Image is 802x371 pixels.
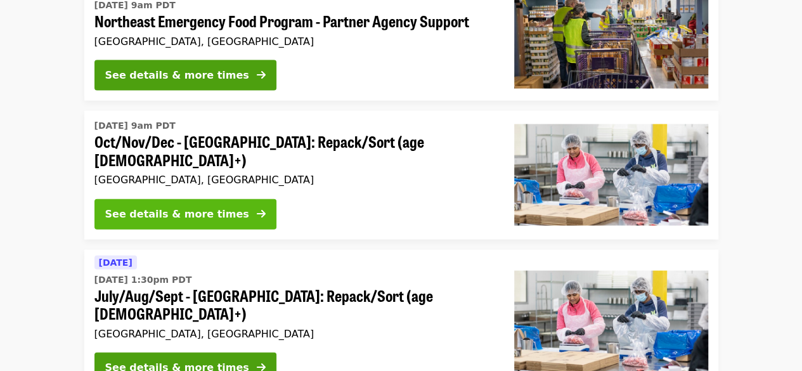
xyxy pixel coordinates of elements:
[94,328,494,340] div: [GEOGRAPHIC_DATA], [GEOGRAPHIC_DATA]
[514,124,708,226] img: Oct/Nov/Dec - Beaverton: Repack/Sort (age 10+) organized by Oregon Food Bank
[84,111,718,240] a: See details for "Oct/Nov/Dec - Beaverton: Repack/Sort (age 10+)"
[94,60,276,91] button: See details & more times
[94,36,494,48] div: [GEOGRAPHIC_DATA], [GEOGRAPHIC_DATA]
[94,119,176,133] time: [DATE] 9am PDT
[94,287,494,323] span: July/Aug/Sept - [GEOGRAPHIC_DATA]: Repack/Sort (age [DEMOGRAPHIC_DATA]+)
[99,257,133,268] span: [DATE]
[94,12,494,30] span: Northeast Emergency Food Program - Partner Agency Support
[105,207,249,222] div: See details & more times
[257,208,266,220] i: arrow-right icon
[94,273,192,287] time: [DATE] 1:30pm PDT
[94,199,276,230] button: See details & more times
[105,68,249,83] div: See details & more times
[94,174,494,186] div: [GEOGRAPHIC_DATA], [GEOGRAPHIC_DATA]
[257,69,266,81] i: arrow-right icon
[94,133,494,169] span: Oct/Nov/Dec - [GEOGRAPHIC_DATA]: Repack/Sort (age [DEMOGRAPHIC_DATA]+)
